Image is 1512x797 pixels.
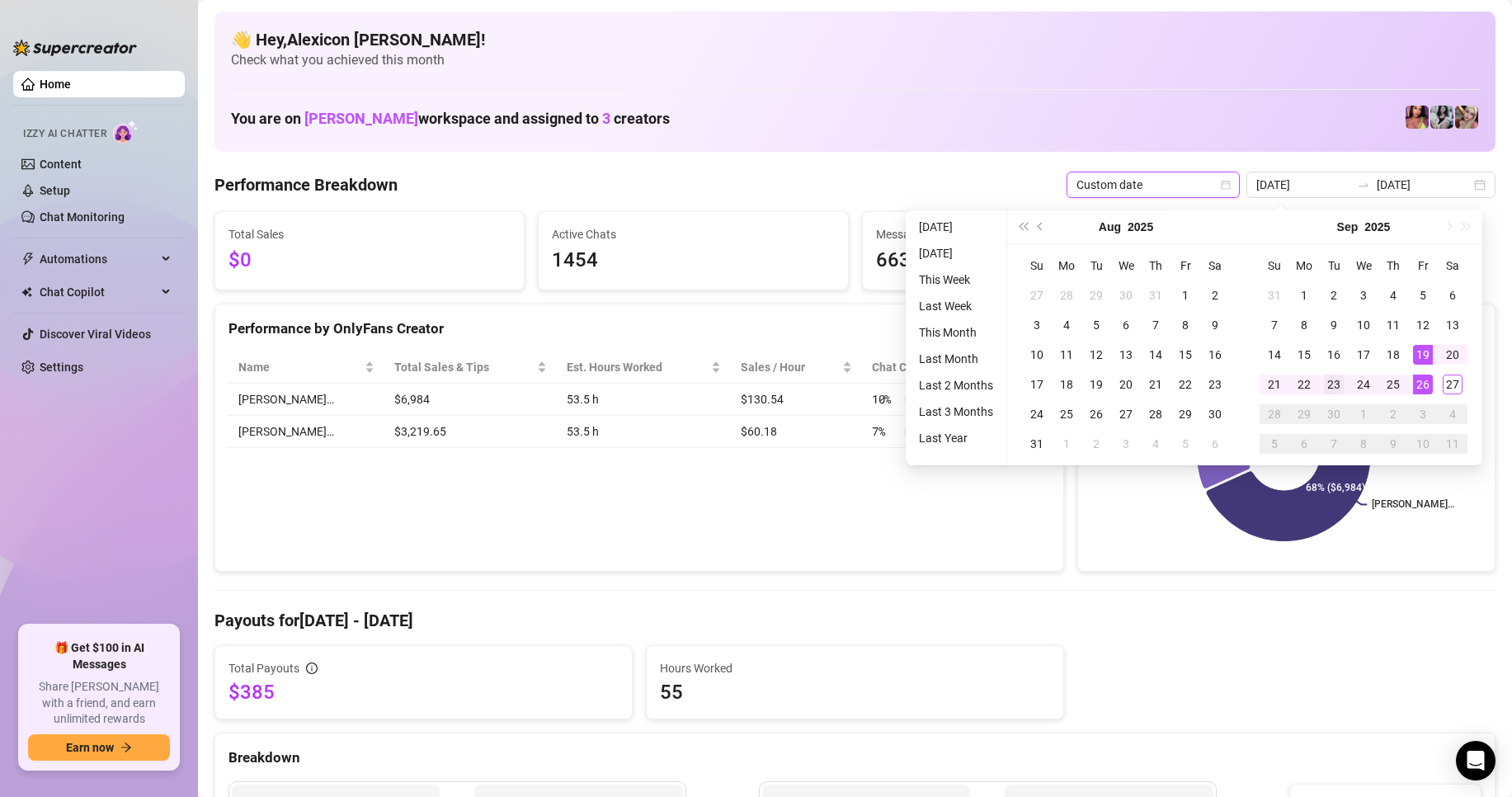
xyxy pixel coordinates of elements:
[238,358,361,376] span: Name
[1111,370,1141,399] td: 2025-08-20
[1205,315,1225,335] div: 9
[1086,285,1106,305] div: 29
[1289,340,1319,370] td: 2025-09-15
[1052,340,1081,370] td: 2025-08-11
[1364,210,1390,243] button: Choose a year
[66,741,114,754] span: Earn now
[1260,310,1289,340] td: 2025-09-07
[214,173,398,196] h4: Performance Breakdown
[1027,375,1047,394] div: 17
[1289,429,1319,459] td: 2025-10-06
[1438,251,1467,281] th: Sa
[1141,310,1171,340] td: 2025-08-07
[1205,285,1225,305] div: 2
[1377,176,1471,194] input: End date
[1378,399,1408,429] td: 2025-10-02
[40,361,83,374] a: Settings
[872,390,898,408] span: 10 %
[1111,399,1141,429] td: 2025-08-27
[228,351,384,384] th: Name
[1200,340,1230,370] td: 2025-08-16
[1027,404,1047,424] div: 24
[1221,180,1231,190] span: calendar
[40,210,125,224] a: Chat Monitoring
[1294,285,1314,305] div: 1
[1354,375,1373,394] div: 24
[912,323,1000,342] li: This Month
[1260,340,1289,370] td: 2025-09-14
[1319,399,1349,429] td: 2025-09-30
[1081,310,1111,340] td: 2025-08-05
[1057,375,1076,394] div: 18
[1141,399,1171,429] td: 2025-08-28
[1175,345,1195,365] div: 15
[1086,375,1106,394] div: 19
[28,640,170,672] span: 🎁 Get $100 in AI Messages
[28,679,170,728] span: Share [PERSON_NAME] with a friend, and earn unlimited rewards
[1260,429,1289,459] td: 2025-10-05
[1260,251,1289,281] th: Su
[1027,345,1047,365] div: 10
[557,416,731,448] td: 53.5 h
[1319,340,1349,370] td: 2025-09-16
[1200,399,1230,429] td: 2025-08-30
[13,40,137,56] img: logo-BBDzfeDw.svg
[1057,315,1076,335] div: 4
[1408,399,1438,429] td: 2025-10-03
[228,679,619,705] span: $385
[1146,375,1166,394] div: 21
[1076,172,1230,197] span: Custom date
[1383,315,1403,335] div: 11
[912,296,1000,316] li: Last Week
[872,422,898,441] span: 7 %
[23,126,106,142] span: Izzy AI Chatter
[1205,375,1225,394] div: 23
[1289,281,1319,310] td: 2025-09-01
[1373,499,1455,511] text: [PERSON_NAME]…
[1265,404,1284,424] div: 28
[1337,210,1359,243] button: Choose a month
[384,416,557,448] td: $3,219.65
[1383,434,1403,454] div: 9
[113,120,139,144] img: AI Chatter
[912,217,1000,237] li: [DATE]
[1408,340,1438,370] td: 2025-09-19
[1349,399,1378,429] td: 2025-10-01
[1408,429,1438,459] td: 2025-10-10
[1171,251,1200,281] th: Fr
[1324,345,1344,365] div: 16
[1349,310,1378,340] td: 2025-09-10
[552,225,834,243] span: Active Chats
[1022,370,1052,399] td: 2025-08-17
[1032,210,1050,243] button: Previous month (PageUp)
[1057,285,1076,305] div: 28
[1438,399,1467,429] td: 2025-10-04
[1057,434,1076,454] div: 1
[1443,375,1463,394] div: 27
[1378,310,1408,340] td: 2025-09-11
[1265,434,1284,454] div: 5
[28,734,170,761] button: Earn nowarrow-right
[40,78,71,91] a: Home
[1406,106,1429,129] img: GODDESS
[1319,429,1349,459] td: 2025-10-07
[1430,106,1453,129] img: Sadie
[1057,404,1076,424] div: 25
[228,225,511,243] span: Total Sales
[1324,404,1344,424] div: 30
[1438,310,1467,340] td: 2025-09-13
[1111,340,1141,370] td: 2025-08-13
[1256,176,1350,194] input: Start date
[231,51,1479,69] span: Check what you achieved this month
[1022,429,1052,459] td: 2025-08-31
[1413,404,1433,424] div: 3
[1057,345,1076,365] div: 11
[1111,281,1141,310] td: 2025-07-30
[1200,370,1230,399] td: 2025-08-23
[1349,370,1378,399] td: 2025-09-24
[731,351,862,384] th: Sales / Hour
[1081,251,1111,281] th: Tu
[1260,370,1289,399] td: 2025-09-21
[1319,251,1349,281] th: Tu
[1408,310,1438,340] td: 2025-09-12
